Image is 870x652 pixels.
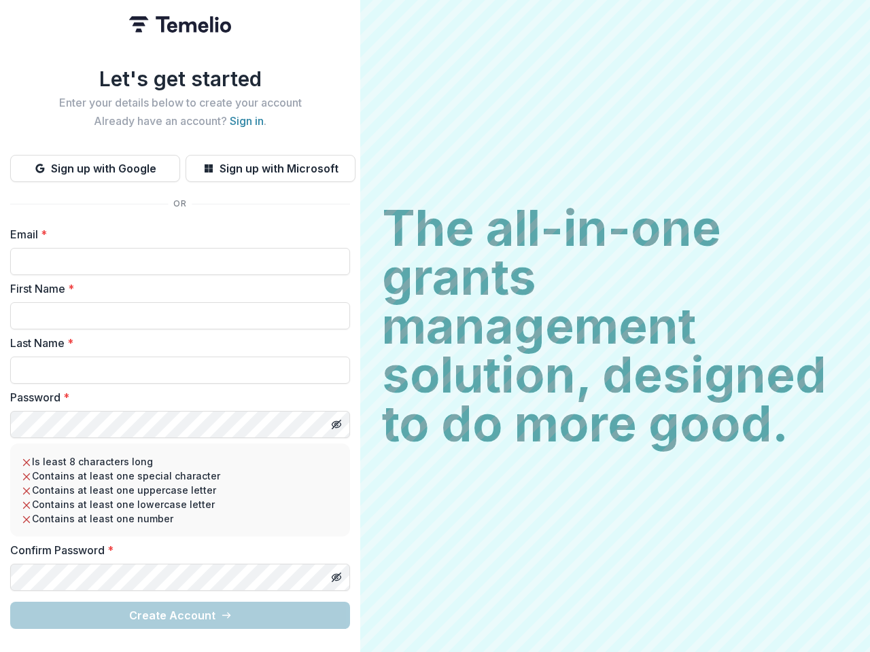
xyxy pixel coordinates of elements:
[21,483,339,497] li: Contains at least one uppercase letter
[21,454,339,469] li: Is least 8 characters long
[10,67,350,91] h1: Let's get started
[21,511,339,526] li: Contains at least one number
[10,335,342,351] label: Last Name
[129,16,231,33] img: Temelio
[10,542,342,558] label: Confirm Password
[10,155,180,182] button: Sign up with Google
[10,96,350,109] h2: Enter your details below to create your account
[10,602,350,629] button: Create Account
[10,389,342,405] label: Password
[10,226,342,242] label: Email
[186,155,355,182] button: Sign up with Microsoft
[21,497,339,511] li: Contains at least one lowercase letter
[326,414,347,435] button: Toggle password visibility
[230,114,264,128] a: Sign in
[10,115,350,128] h2: Already have an account? .
[10,280,342,297] label: First Name
[21,469,339,483] li: Contains at least one special character
[326,566,347,588] button: Toggle password visibility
